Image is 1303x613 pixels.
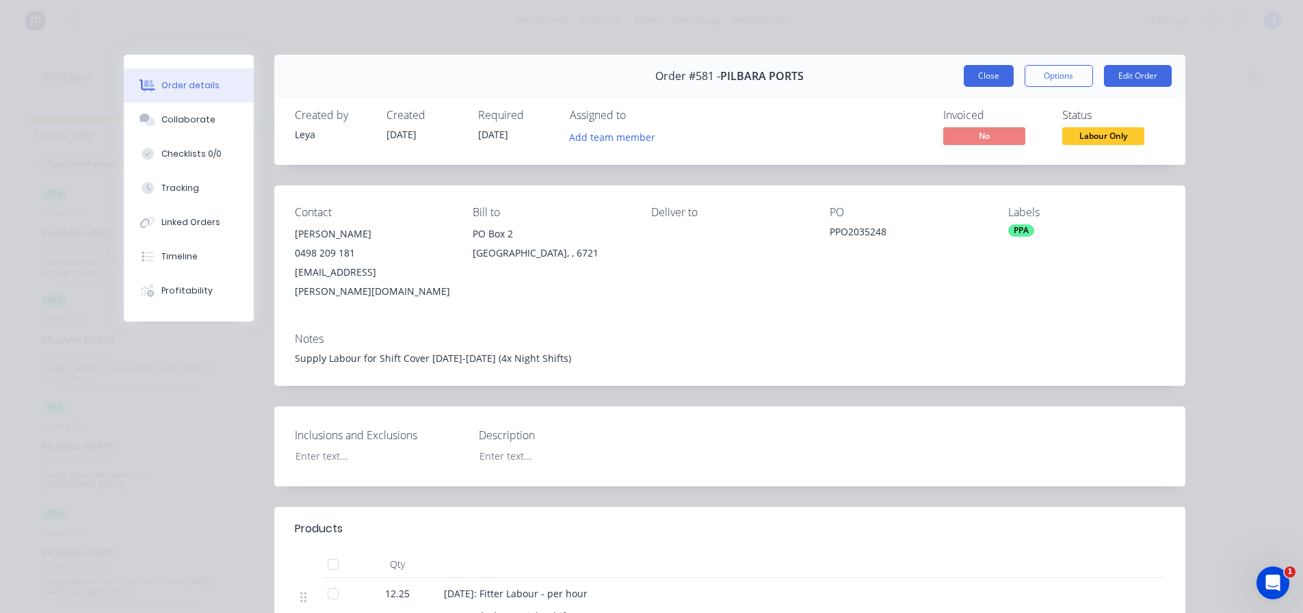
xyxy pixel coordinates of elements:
[295,263,451,301] div: [EMAIL_ADDRESS][PERSON_NAME][DOMAIN_NAME]
[295,109,370,122] div: Created by
[1062,127,1144,148] button: Labour Only
[1008,224,1034,237] div: PPA
[124,68,254,103] button: Order details
[570,127,663,146] button: Add team member
[295,351,1165,365] div: Supply Labour for Shift Cover [DATE]-[DATE] (4x Night Shifts)
[1025,65,1093,87] button: Options
[161,285,213,297] div: Profitability
[295,521,343,537] div: Products
[655,70,720,83] span: Order #581 -
[124,137,254,171] button: Checklists 0/0
[386,109,462,122] div: Created
[478,128,508,141] span: [DATE]
[444,587,588,600] span: [DATE]: Fitter Labour - per hour
[295,224,451,244] div: [PERSON_NAME]
[161,79,220,92] div: Order details
[386,128,417,141] span: [DATE]
[473,206,629,219] div: Bill to
[830,206,986,219] div: PO
[356,551,438,578] div: Qty
[161,182,199,194] div: Tracking
[570,109,707,122] div: Assigned to
[124,171,254,205] button: Tracking
[124,205,254,239] button: Linked Orders
[295,427,466,443] label: Inclusions and Exclusions
[943,127,1025,144] span: No
[124,103,254,137] button: Collaborate
[1008,206,1165,219] div: Labels
[479,427,650,443] label: Description
[385,586,410,601] span: 12.25
[295,127,370,142] div: Leya
[161,114,215,126] div: Collaborate
[478,109,553,122] div: Required
[295,244,451,263] div: 0498 209 181
[473,224,629,268] div: PO Box 2[GEOGRAPHIC_DATA], , 6721
[1062,127,1144,144] span: Labour Only
[295,224,451,301] div: [PERSON_NAME]0498 209 181[EMAIL_ADDRESS][PERSON_NAME][DOMAIN_NAME]
[124,274,254,308] button: Profitability
[830,224,986,244] div: PPO2035248
[1256,566,1289,599] iframe: Intercom live chat
[473,244,629,263] div: [GEOGRAPHIC_DATA], , 6721
[473,224,629,244] div: PO Box 2
[295,206,451,219] div: Contact
[964,65,1014,87] button: Close
[1285,566,1295,577] span: 1
[161,250,198,263] div: Timeline
[720,70,804,83] span: PILBARA PORTS
[124,239,254,274] button: Timeline
[161,148,222,160] div: Checklists 0/0
[295,332,1165,345] div: Notes
[562,127,662,146] button: Add team member
[161,216,220,229] div: Linked Orders
[651,206,808,219] div: Deliver to
[1062,109,1165,122] div: Status
[1104,65,1172,87] button: Edit Order
[943,109,1046,122] div: Invoiced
